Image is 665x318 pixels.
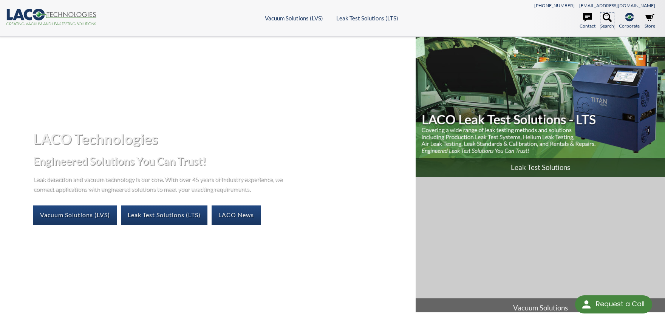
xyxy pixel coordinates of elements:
[580,298,592,310] img: round button
[121,205,207,224] a: Leak Test Solutions (LTS)
[33,174,286,193] p: Leak detection and vacuum technology is our core. With over 45 years of industry experience, we c...
[534,3,575,8] a: [PHONE_NUMBER]
[212,205,261,224] a: LACO News
[336,15,398,22] a: Leak Test Solutions (LTS)
[416,158,665,177] span: Leak Test Solutions
[416,177,665,317] a: Vacuum Solutions
[645,13,655,29] a: Store
[33,154,410,168] h2: Engineered Solutions You Can Trust!
[33,205,117,224] a: Vacuum Solutions (LVS)
[600,13,614,29] a: Search
[33,130,410,148] h1: LACO Technologies
[575,295,652,313] div: Request a Call
[579,3,655,8] a: [EMAIL_ADDRESS][DOMAIN_NAME]
[580,13,595,29] a: Contact
[416,298,665,317] span: Vacuum Solutions
[416,37,665,177] img: LACO Leak Test Solutions - LTS header
[416,37,665,177] a: Leak Test Solutions
[265,15,323,22] a: Vacuum Solutions (LVS)
[619,22,640,29] span: Corporate
[596,295,645,313] div: Request a Call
